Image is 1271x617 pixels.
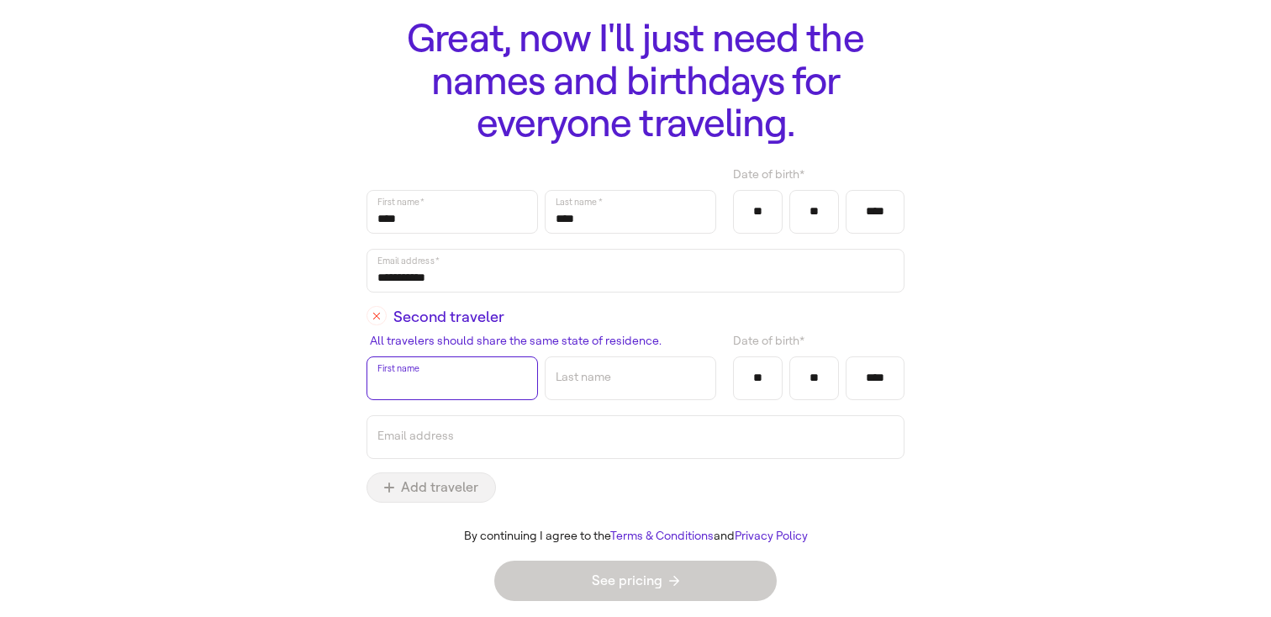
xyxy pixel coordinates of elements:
button: Second travelerAll travelers should share the same state of residence. [367,306,387,326]
button: Add traveler [367,472,496,503]
input: Year [857,366,894,391]
input: Day [800,199,828,224]
span: All travelers should share the same state of residence. [370,332,662,350]
span: Date of birth * [733,332,804,350]
span: Second traveler [393,306,685,350]
label: Email address [376,252,440,269]
label: First name [376,360,420,377]
label: Last name [554,193,604,210]
h1: Great, now I'll just need the names and birthdays for everyone traveling. [367,18,904,145]
span: See pricing [592,574,679,588]
a: Privacy Policy [735,529,808,543]
div: By continuing I agree to the and [353,530,918,544]
input: Year [857,199,894,224]
span: Add traveler [384,481,478,494]
span: Date of birth * [733,166,804,183]
input: Day [800,366,828,391]
a: Terms & Conditions [610,529,714,543]
label: First name [376,193,425,210]
input: Month [744,199,772,224]
input: Month [744,366,772,391]
button: See pricing [494,561,777,601]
